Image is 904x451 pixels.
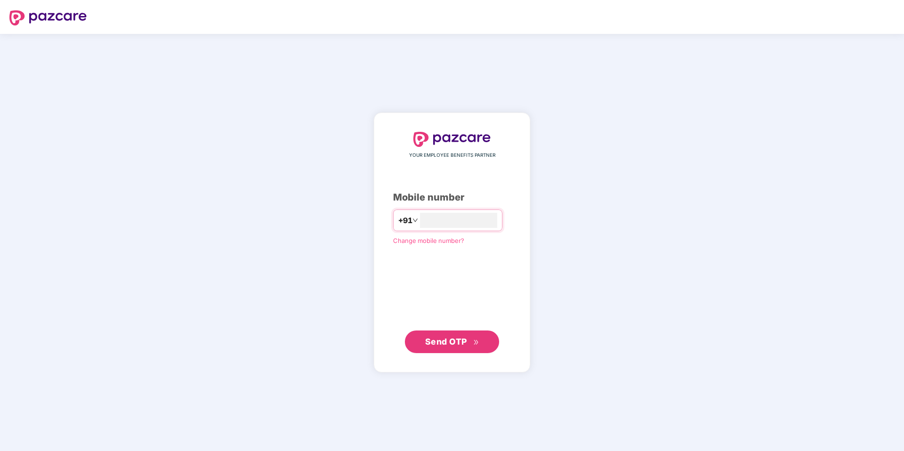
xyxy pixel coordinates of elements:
[405,330,499,353] button: Send OTPdouble-right
[393,190,511,205] div: Mobile number
[398,215,412,226] span: +91
[409,152,495,159] span: YOUR EMPLOYEE BENEFITS PARTNER
[473,339,479,346] span: double-right
[393,237,464,244] a: Change mobile number?
[9,10,87,25] img: logo
[425,337,467,346] span: Send OTP
[413,132,491,147] img: logo
[412,217,418,223] span: down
